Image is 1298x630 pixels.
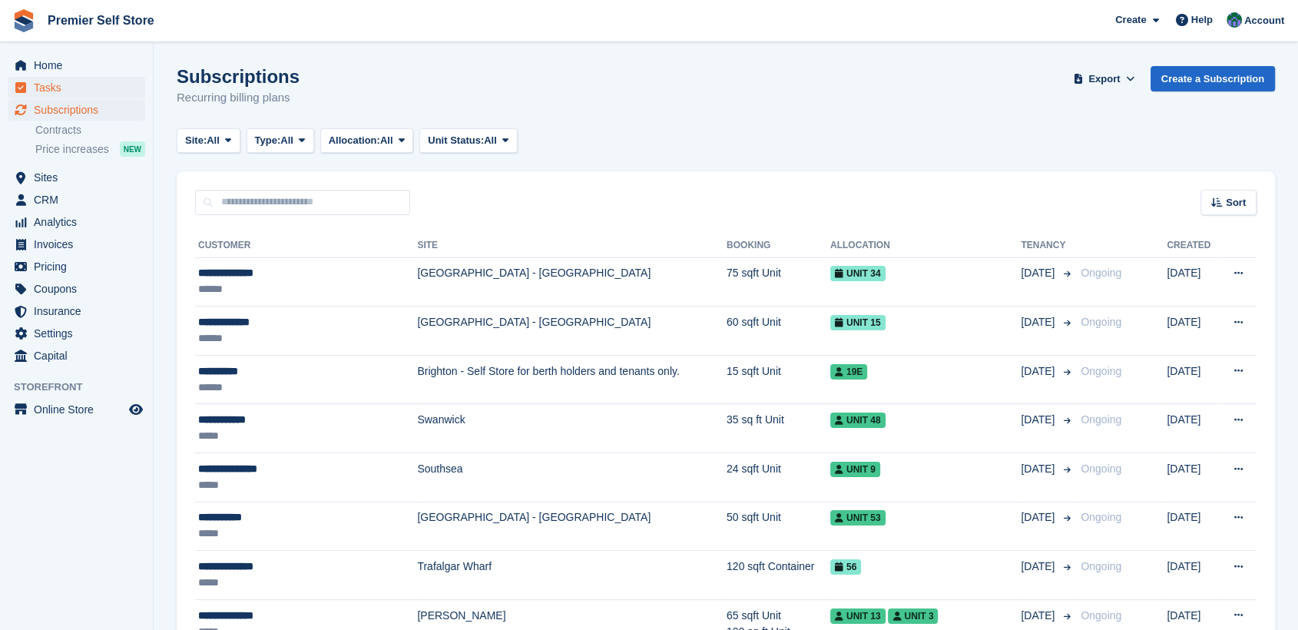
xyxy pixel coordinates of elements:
[417,257,727,307] td: [GEOGRAPHIC_DATA] - [GEOGRAPHIC_DATA]
[1071,66,1138,91] button: Export
[830,413,886,428] span: Unit 48
[34,256,126,277] span: Pricing
[1081,560,1121,572] span: Ongoing
[1081,316,1121,328] span: Ongoing
[484,133,497,148] span: All
[1021,559,1058,575] span: [DATE]
[35,141,145,157] a: Price increases NEW
[34,234,126,255] span: Invoices
[419,128,517,154] button: Unit Status: All
[1021,314,1058,330] span: [DATE]
[1167,404,1218,453] td: [DATE]
[127,400,145,419] a: Preview store
[380,133,393,148] span: All
[1167,307,1218,356] td: [DATE]
[1151,66,1275,91] a: Create a Subscription
[830,266,886,281] span: Unit 34
[727,453,830,502] td: 24 sqft Unit
[8,399,145,420] a: menu
[1081,463,1121,475] span: Ongoing
[8,345,145,366] a: menu
[417,307,727,356] td: [GEOGRAPHIC_DATA] - [GEOGRAPHIC_DATA]
[8,278,145,300] a: menu
[1167,502,1218,551] td: [DATE]
[8,323,145,344] a: menu
[830,364,867,380] span: 19E
[34,189,126,211] span: CRM
[417,355,727,404] td: Brighton - Self Store for berth holders and tenants only.
[177,128,240,154] button: Site: All
[1021,234,1074,258] th: Tenancy
[1021,509,1058,526] span: [DATE]
[417,234,727,258] th: Site
[417,404,727,453] td: Swanwick
[830,234,1021,258] th: Allocation
[34,323,126,344] span: Settings
[1021,265,1058,281] span: [DATE]
[177,89,300,107] p: Recurring billing plans
[195,234,417,258] th: Customer
[830,315,886,330] span: Unit 15
[417,453,727,502] td: Southsea
[1081,511,1121,523] span: Ongoing
[35,142,109,157] span: Price increases
[34,99,126,121] span: Subscriptions
[247,128,314,154] button: Type: All
[34,167,126,188] span: Sites
[727,307,830,356] td: 60 sqft Unit
[1227,12,1242,28] img: Jo Granger
[320,128,414,154] button: Allocation: All
[1081,365,1121,377] span: Ongoing
[830,462,880,477] span: Unit 9
[34,345,126,366] span: Capital
[428,133,484,148] span: Unit Status:
[8,256,145,277] a: menu
[34,77,126,98] span: Tasks
[8,77,145,98] a: menu
[1081,609,1121,622] span: Ongoing
[1167,234,1218,258] th: Created
[1167,551,1218,600] td: [DATE]
[14,380,153,395] span: Storefront
[1021,363,1058,380] span: [DATE]
[8,189,145,211] a: menu
[8,55,145,76] a: menu
[830,510,886,526] span: Unit 53
[1226,195,1246,211] span: Sort
[34,300,126,322] span: Insurance
[329,133,380,148] span: Allocation:
[207,133,220,148] span: All
[1191,12,1213,28] span: Help
[830,559,861,575] span: 56
[1167,453,1218,502] td: [DATE]
[727,404,830,453] td: 35 sq ft Unit
[120,141,145,157] div: NEW
[255,133,281,148] span: Type:
[41,8,161,33] a: Premier Self Store
[8,300,145,322] a: menu
[727,257,830,307] td: 75 sqft Unit
[12,9,35,32] img: stora-icon-8386f47178a22dfd0bd8f6a31ec36ba5ce8667c1dd55bd0f319d3a0aa187defe.svg
[1167,355,1218,404] td: [DATE]
[34,399,126,420] span: Online Store
[177,66,300,87] h1: Subscriptions
[1021,412,1058,428] span: [DATE]
[1244,13,1284,28] span: Account
[727,551,830,600] td: 120 sqft Container
[34,278,126,300] span: Coupons
[727,355,830,404] td: 15 sqft Unit
[185,133,207,148] span: Site:
[727,234,830,258] th: Booking
[1167,257,1218,307] td: [DATE]
[1021,461,1058,477] span: [DATE]
[417,551,727,600] td: Trafalgar Wharf
[1021,608,1058,624] span: [DATE]
[1115,12,1146,28] span: Create
[1088,71,1120,87] span: Export
[1081,413,1121,426] span: Ongoing
[8,99,145,121] a: menu
[280,133,293,148] span: All
[8,234,145,255] a: menu
[830,608,886,624] span: Unit 13
[35,123,145,138] a: Contracts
